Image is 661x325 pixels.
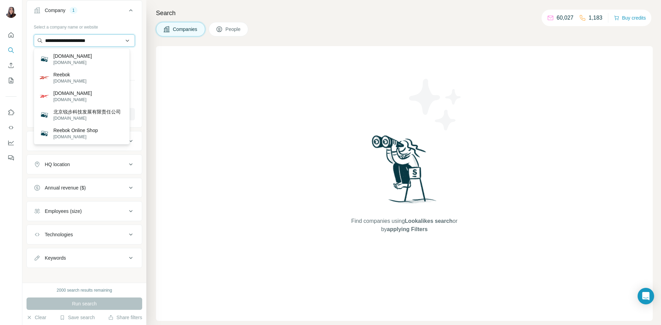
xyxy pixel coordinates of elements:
[53,134,98,140] p: [DOMAIN_NAME]
[108,314,142,321] button: Share filters
[173,26,198,33] span: Companies
[53,108,121,115] p: 北京锐步科技发展有限责任公司
[27,133,142,149] button: Industry
[53,127,98,134] p: Reebok Online Shop
[6,44,17,56] button: Search
[6,121,17,134] button: Use Surfe API
[70,7,77,13] div: 1
[53,53,92,59] p: [DOMAIN_NAME]
[6,7,17,18] img: Avatar
[27,180,142,196] button: Annual revenue ($)
[349,217,459,234] span: Find companies using or by
[45,254,66,261] div: Keywords
[45,208,82,215] div: Employees (size)
[225,26,241,33] span: People
[614,13,646,23] button: Buy credits
[45,7,65,14] div: Company
[57,287,112,293] div: 2000 search results remaining
[53,115,121,121] p: [DOMAIN_NAME]
[369,133,440,210] img: Surfe Illustration - Woman searching with binoculars
[27,250,142,266] button: Keywords
[557,14,574,22] p: 60,027
[638,288,654,304] div: Open Intercom Messenger
[27,203,142,219] button: Employees (size)
[27,314,46,321] button: Clear
[6,152,17,164] button: Feedback
[53,90,92,97] p: [DOMAIN_NAME]
[40,110,49,120] img: 北京锐步科技发展有限责任公司
[6,137,17,149] button: Dashboard
[45,184,86,191] div: Annual revenue ($)
[405,218,453,224] span: Lookalikes search
[45,161,70,168] div: HQ location
[53,78,86,84] p: [DOMAIN_NAME]
[6,29,17,41] button: Quick start
[156,8,653,18] h4: Search
[40,129,49,138] img: Reebok Online Shop
[40,94,49,99] img: reebok.com.au
[53,97,92,103] p: [DOMAIN_NAME]
[27,226,142,243] button: Technologies
[405,74,466,136] img: Surfe Illustration - Stars
[27,2,142,21] button: Company1
[60,314,95,321] button: Save search
[6,74,17,87] button: My lists
[45,231,73,238] div: Technologies
[53,71,86,78] p: Reebok
[53,59,92,66] p: [DOMAIN_NAME]
[34,21,135,30] div: Select a company name or website
[589,14,602,22] p: 1,183
[40,75,49,81] img: Reebok
[387,226,428,232] span: applying Filters
[40,54,49,64] img: reebok.com.ar
[6,59,17,72] button: Enrich CSV
[6,106,17,119] button: Use Surfe on LinkedIn
[27,156,142,173] button: HQ location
